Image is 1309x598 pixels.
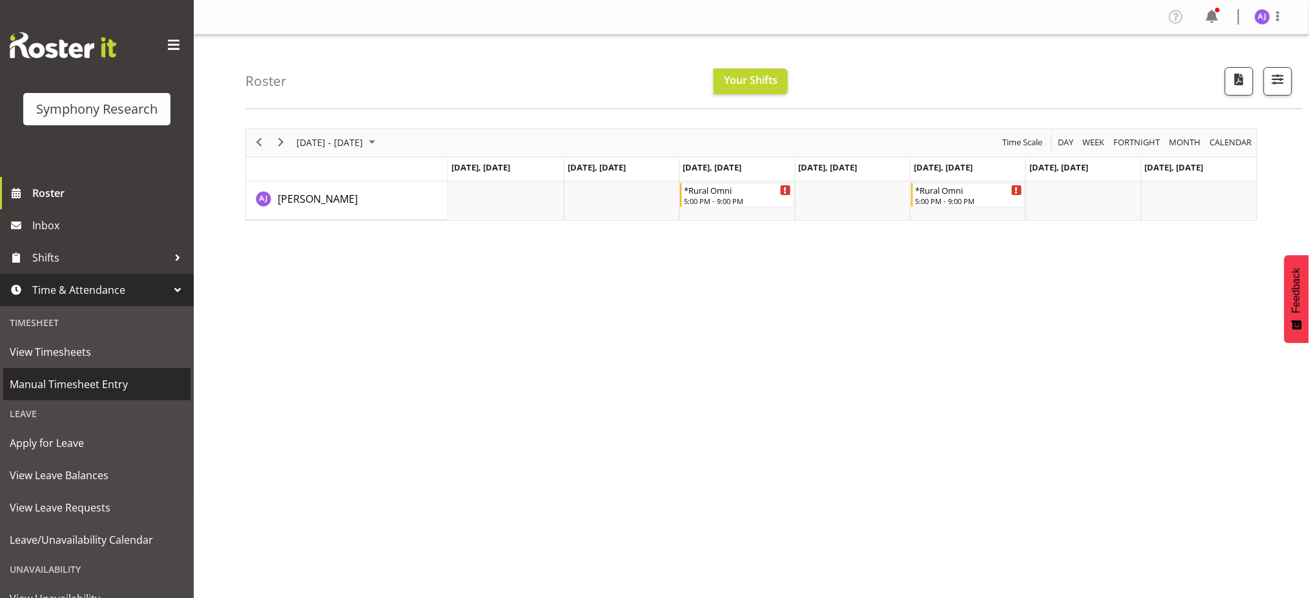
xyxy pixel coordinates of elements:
span: Fortnight [1113,134,1162,150]
a: Apply for Leave [3,427,191,459]
a: View Leave Balances [3,459,191,491]
span: [DATE], [DATE] [914,161,973,173]
div: 5:00 PM - 9:00 PM [685,196,791,206]
div: *Rural Omni [685,183,791,196]
span: Inbox [32,216,187,235]
span: Leave/Unavailability Calendar [10,530,184,550]
span: Your Shifts [724,73,778,87]
div: Timeline Week of August 29, 2025 [245,129,1257,221]
span: Manual Timesheet Entry [10,375,184,394]
span: Day [1057,134,1075,150]
button: August 2025 [294,134,381,150]
td: Aditi Jaiswal resource [246,181,448,220]
div: August 25 - 31, 2025 [292,129,383,156]
div: Aditi Jaiswal"s event - *Rural Omni Begin From Friday, August 29, 2025 at 5:00:00 PM GMT+10:00 En... [911,183,1026,207]
span: View Leave Balances [10,466,184,485]
button: Your Shifts [714,68,788,94]
span: Month [1168,134,1202,150]
a: View Timesheets [3,336,191,368]
span: View Leave Requests [10,498,184,517]
span: Roster [32,183,187,203]
button: Download a PDF of the roster according to the set date range. [1225,67,1253,96]
a: Manual Timesheet Entry [3,368,191,400]
span: [DATE], [DATE] [568,161,626,173]
div: Leave [3,400,191,427]
span: [DATE], [DATE] [1029,161,1088,173]
span: [DATE], [DATE] [451,161,510,173]
div: previous period [248,129,270,156]
span: [DATE] - [DATE] [295,134,364,150]
div: Aditi Jaiswal"s event - *Rural Omni Begin From Wednesday, August 27, 2025 at 5:00:00 PM GMT+10:00... [680,183,794,207]
button: Month [1208,134,1255,150]
div: next period [270,129,292,156]
div: 5:00 PM - 9:00 PM [916,196,1022,206]
span: Time Scale [1002,134,1044,150]
img: aditi-jaiswal1830.jpg [1255,9,1270,25]
div: *Rural Omni [916,183,1022,196]
button: Previous [251,134,268,150]
div: Timesheet [3,309,191,336]
span: Shifts [32,248,168,267]
span: View Timesheets [10,342,184,362]
span: Apply for Leave [10,433,184,453]
button: Feedback - Show survey [1284,255,1309,343]
img: Rosterit website logo [10,32,116,58]
button: Next [273,134,290,150]
span: [DATE], [DATE] [1145,161,1204,173]
span: [DATE], [DATE] [799,161,858,173]
div: Unavailability [3,556,191,583]
span: Feedback [1291,268,1303,313]
span: calendar [1209,134,1253,150]
h4: Roster [245,74,287,88]
table: Timeline Week of August 29, 2025 [448,181,1257,220]
span: [DATE], [DATE] [683,161,742,173]
span: Week [1082,134,1106,150]
button: Fortnight [1112,134,1163,150]
span: [PERSON_NAME] [278,192,358,206]
div: Symphony Research [36,99,158,119]
button: Timeline Month [1168,134,1204,150]
span: Time & Attendance [32,280,168,300]
button: Timeline Day [1056,134,1077,150]
button: Time Scale [1001,134,1046,150]
button: Filter Shifts [1264,67,1292,96]
a: Leave/Unavailability Calendar [3,524,191,556]
button: Timeline Week [1081,134,1108,150]
a: [PERSON_NAME] [278,191,358,207]
a: View Leave Requests [3,491,191,524]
